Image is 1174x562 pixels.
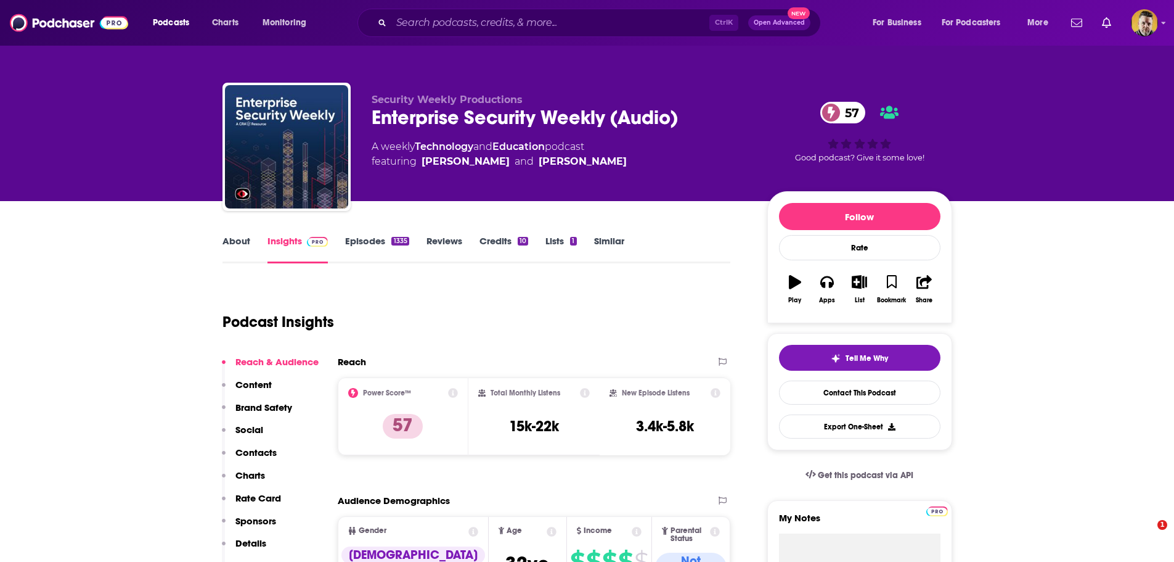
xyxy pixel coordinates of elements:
[222,356,319,379] button: Reach & Audience
[363,389,411,397] h2: Power Score™
[1157,520,1167,530] span: 1
[584,527,612,535] span: Income
[843,267,875,312] button: List
[916,297,932,304] div: Share
[1097,12,1116,33] a: Show notifications dropdown
[391,13,709,33] input: Search podcasts, credits, & more...
[926,506,948,516] img: Podchaser Pro
[831,353,841,363] img: tell me why sparkle
[1066,12,1087,33] a: Show notifications dropdown
[338,495,450,506] h2: Audience Demographics
[338,356,366,368] h2: Reach
[372,94,523,105] span: Security Weekly Productions
[788,7,810,19] span: New
[307,237,328,247] img: Podchaser Pro
[709,15,738,31] span: Ctrl K
[779,203,940,230] button: Follow
[222,235,250,263] a: About
[1131,9,1158,36] img: User Profile
[235,537,266,549] p: Details
[204,13,246,33] a: Charts
[934,13,1019,33] button: open menu
[492,141,545,152] a: Education
[372,154,627,169] span: featuring
[222,424,263,447] button: Social
[820,102,865,123] a: 57
[671,527,708,543] span: Parental Status
[144,13,205,33] button: open menu
[222,313,334,331] h1: Podcast Insights
[235,379,272,391] p: Content
[153,14,189,31] span: Podcasts
[876,267,908,312] button: Bookmark
[225,85,348,209] img: Enterprise Security Weekly (Audio)
[788,297,801,304] div: Play
[779,345,940,371] button: tell me why sparkleTell Me Why
[235,492,281,504] p: Rate Card
[235,402,292,413] p: Brand Safety
[779,235,940,260] div: Rate
[222,402,292,424] button: Brand Safety
[846,353,888,363] span: Tell Me Why
[1027,14,1048,31] span: More
[222,515,276,538] button: Sponsors
[254,13,322,33] button: open menu
[222,379,272,402] button: Content
[267,235,328,263] a: InsightsPodchaser Pro
[212,14,238,31] span: Charts
[222,469,265,492] button: Charts
[1019,13,1064,33] button: open menu
[908,267,940,312] button: Share
[391,237,409,246] div: 1335
[748,15,810,30] button: Open AdvancedNew
[754,20,805,26] span: Open Advanced
[926,505,948,516] a: Pro website
[545,235,576,263] a: Lists1
[833,102,865,123] span: 57
[636,417,694,436] h3: 3.4k-5.8k
[779,267,811,312] button: Play
[877,297,906,304] div: Bookmark
[345,235,409,263] a: Episodes1335
[539,154,627,169] a: Paul Asadoorian
[426,235,462,263] a: Reviews
[622,389,690,397] h2: New Episode Listens
[767,94,952,170] div: 57Good podcast? Give it some love!
[222,447,277,469] button: Contacts
[235,515,276,527] p: Sponsors
[818,470,913,481] span: Get this podcast via API
[479,235,528,263] a: Credits10
[422,154,510,169] a: Tyler Shields
[779,512,940,534] label: My Notes
[1131,9,1158,36] span: Logged in as JohnMoore
[383,414,423,439] p: 57
[811,267,843,312] button: Apps
[819,297,835,304] div: Apps
[518,237,528,246] div: 10
[570,237,576,246] div: 1
[372,139,627,169] div: A weekly podcast
[473,141,492,152] span: and
[1132,520,1162,550] iframe: Intercom live chat
[359,527,386,535] span: Gender
[779,381,940,405] a: Contact This Podcast
[235,447,277,458] p: Contacts
[415,141,473,152] a: Technology
[10,11,128,35] img: Podchaser - Follow, Share and Rate Podcasts
[235,356,319,368] p: Reach & Audience
[864,13,937,33] button: open menu
[222,537,266,560] button: Details
[235,469,265,481] p: Charts
[235,424,263,436] p: Social
[491,389,560,397] h2: Total Monthly Listens
[855,297,865,304] div: List
[222,492,281,515] button: Rate Card
[873,14,921,31] span: For Business
[795,153,924,162] span: Good podcast? Give it some love!
[509,417,559,436] h3: 15k-22k
[1131,9,1158,36] button: Show profile menu
[507,527,522,535] span: Age
[369,9,833,37] div: Search podcasts, credits, & more...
